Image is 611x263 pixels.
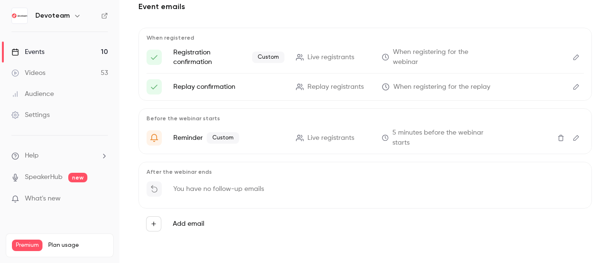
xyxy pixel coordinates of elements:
iframe: Noticeable Trigger [96,195,108,203]
span: new [68,173,87,182]
div: Settings [11,110,50,120]
span: When registering for the replay [393,82,490,92]
span: Custom [252,52,284,63]
span: Plan usage [48,242,107,249]
h2: Event emails [138,1,592,12]
a: SpeakerHub [25,172,63,182]
span: Live registrants [307,133,354,143]
div: Videos [11,68,45,78]
p: After the webinar ends [147,168,584,176]
p: Before the webinar starts [147,115,584,122]
span: What's new [25,194,61,204]
li: Thank you for your interest in our webinar - {{ event_name }}! [147,79,584,95]
button: Delete [553,130,569,146]
button: Edit [569,130,584,146]
div: Audience [11,89,54,99]
li: help-dropdown-opener [11,151,108,161]
p: Registration confirmation [173,48,284,67]
span: Replay registrants [307,82,364,92]
span: Live registrants [307,53,354,63]
button: Edit [569,50,584,65]
p: You have no follow-up emails [173,184,264,194]
img: Devoteam [12,8,27,23]
li: {{ event_name }} geht gleich live [147,128,584,148]
h6: Devoteam [35,11,70,21]
span: When registering for the webinar [393,47,493,67]
p: When registered [147,34,584,42]
p: Replay confirmation [173,82,284,92]
li: Anmeldebestätigung Webinar - {{ event_name }} [147,47,584,67]
span: 5 minutes before the webinar starts [392,128,493,148]
label: Add email [173,219,204,229]
p: Reminder [173,132,284,144]
button: Edit [569,79,584,95]
span: Premium [12,240,42,251]
div: Events [11,47,44,57]
span: Custom [207,132,239,144]
span: Help [25,151,39,161]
